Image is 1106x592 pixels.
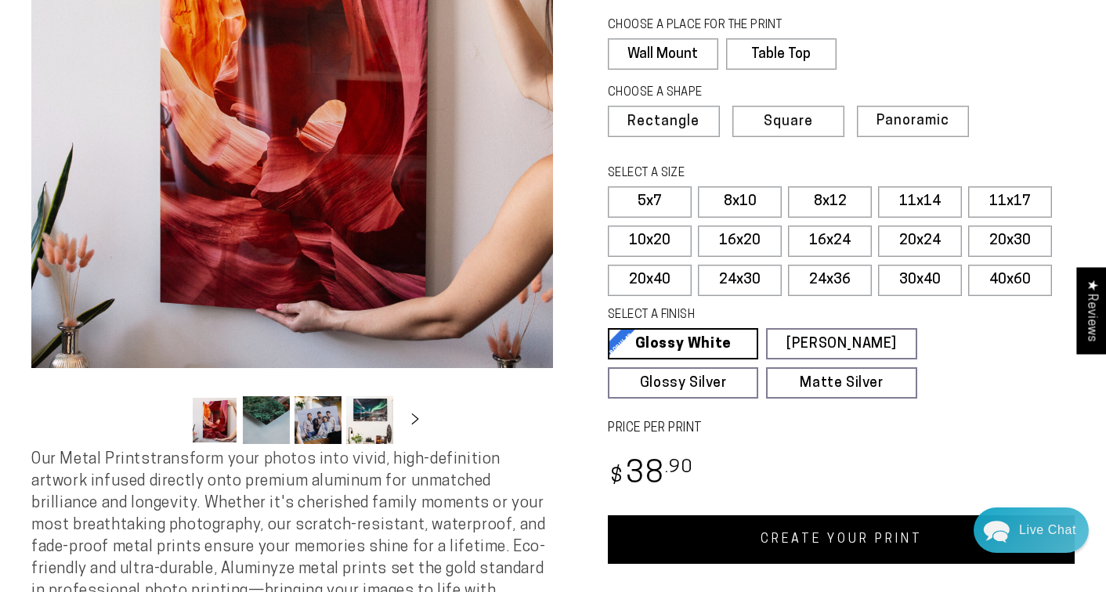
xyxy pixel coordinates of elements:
legend: CHOOSE A PLACE FOR THE PRINT [608,17,822,34]
legend: SELECT A SIZE [608,165,882,182]
label: PRICE PER PRINT [608,420,1075,438]
button: Load image 2 in gallery view [243,396,290,444]
a: [PERSON_NAME] [766,328,916,359]
a: Glossy Silver [608,367,758,399]
span: Rectangle [627,115,699,129]
legend: SELECT A FINISH [608,307,882,324]
div: Contact Us Directly [1019,507,1076,553]
label: 20x30 [968,226,1052,257]
label: 8x12 [788,186,872,218]
label: 8x10 [698,186,782,218]
label: 5x7 [608,186,692,218]
label: 20x40 [608,265,692,296]
label: 24x36 [788,265,872,296]
legend: CHOOSE A SHAPE [608,85,824,102]
label: 24x30 [698,265,782,296]
sup: .90 [665,459,693,477]
label: Table Top [726,38,837,70]
span: Panoramic [876,114,949,128]
button: Slide left [152,403,186,438]
label: Wall Mount [608,38,718,70]
label: 20x24 [878,226,962,257]
label: 11x17 [968,186,1052,218]
a: CREATE YOUR PRINT [608,515,1075,564]
a: Matte Silver [766,367,916,399]
label: 10x20 [608,226,692,257]
button: Load image 1 in gallery view [191,396,238,444]
label: 30x40 [878,265,962,296]
label: 11x14 [878,186,962,218]
label: 16x20 [698,226,782,257]
span: $ [610,467,623,488]
label: 16x24 [788,226,872,257]
button: Load image 3 in gallery view [295,396,342,444]
button: Load image 4 in gallery view [346,396,393,444]
button: Slide right [398,403,432,438]
span: Square [764,115,813,129]
div: Click to open Judge.me floating reviews tab [1076,267,1106,354]
a: Glossy White [608,328,758,359]
bdi: 38 [608,460,693,490]
label: 40x60 [968,265,1052,296]
div: Chat widget toggle [974,507,1089,553]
